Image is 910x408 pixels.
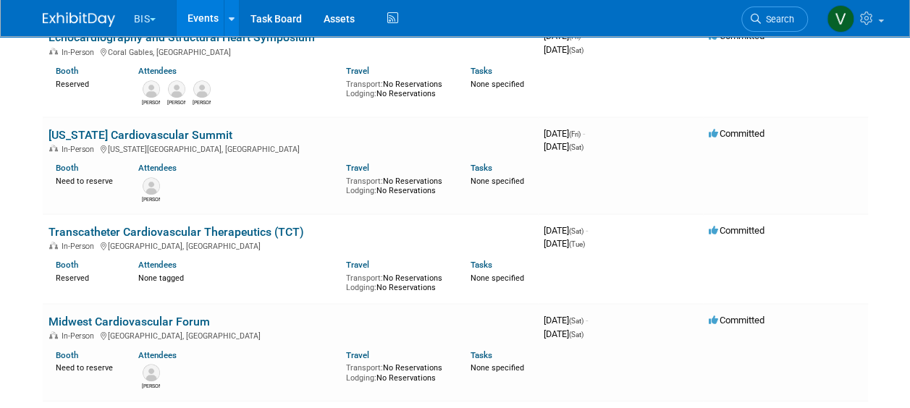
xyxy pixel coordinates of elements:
span: None specified [471,80,524,89]
span: - [586,225,588,236]
a: Booth [56,350,78,360]
span: - [583,128,585,139]
div: Adam Spies [142,195,160,203]
span: In-Person [62,145,98,154]
span: [DATE] [544,44,584,55]
span: Lodging: [346,283,376,292]
span: (Sat) [569,46,584,54]
img: Kim Herring [143,364,160,381]
span: [DATE] [544,141,584,152]
div: Reserved [56,77,117,90]
div: No Reservations No Reservations [346,271,449,293]
span: Transport: [346,177,383,186]
span: Transport: [346,273,383,283]
span: - [586,315,588,326]
div: [US_STATE][GEOGRAPHIC_DATA], [GEOGRAPHIC_DATA] [49,143,532,154]
span: None specified [471,177,524,186]
span: Lodging: [346,186,376,195]
div: Need to reserve [56,360,117,373]
span: [DATE] [544,315,588,326]
span: [DATE] [544,238,585,249]
div: Reserved [56,271,117,284]
span: Lodging: [346,89,376,98]
span: In-Person [62,242,98,251]
a: Booth [56,66,78,76]
img: Trevor Thomas [168,80,185,98]
a: Travel [346,350,369,360]
span: None specified [471,363,524,373]
div: Chris Cigrand [193,98,211,106]
span: (Fri) [569,130,581,138]
a: Transcatheter Cardiovascular Therapeutics (TCT) [49,225,304,239]
img: In-Person Event [49,145,58,152]
span: Committed [709,225,764,236]
a: Midwest Cardiovascular Forum [49,315,210,328]
span: (Sat) [569,331,584,339]
img: Rob Rupel [143,80,160,98]
span: Committed [709,315,764,326]
div: No Reservations No Reservations [346,174,449,196]
div: [GEOGRAPHIC_DATA], [GEOGRAPHIC_DATA] [49,239,532,251]
a: Travel [346,260,369,270]
span: Transport: [346,363,383,373]
span: [DATE] [544,225,588,236]
img: In-Person Event [49,242,58,249]
span: Lodging: [346,373,376,383]
img: Adam Spies [143,177,160,195]
a: Attendees [138,66,177,76]
span: In-Person [62,48,98,57]
a: Attendees [138,163,177,173]
a: [US_STATE] Cardiovascular Summit [49,128,232,142]
img: In-Person Event [49,48,58,55]
div: Need to reserve [56,174,117,187]
div: Kim Herring [142,381,160,390]
a: Booth [56,260,78,270]
a: Echocardiography and Structural Heart Symposium [49,30,315,44]
div: No Reservations No Reservations [346,360,449,383]
a: Tasks [471,260,492,270]
div: Rob Rupel [142,98,160,106]
a: Travel [346,163,369,173]
a: Attendees [138,350,177,360]
img: Valerie Shively [827,5,854,33]
span: (Sat) [569,143,584,151]
a: Tasks [471,66,492,76]
span: Committed [709,128,764,139]
div: None tagged [138,271,335,284]
div: No Reservations No Reservations [346,77,449,99]
span: Search [761,14,794,25]
a: Travel [346,66,369,76]
img: In-Person Event [49,331,58,339]
img: Chris Cigrand [193,80,211,98]
span: [DATE] [544,128,585,139]
span: (Sat) [569,317,584,325]
a: Tasks [471,350,492,360]
span: (Sat) [569,227,584,235]
span: [DATE] [544,328,584,339]
div: [GEOGRAPHIC_DATA], [GEOGRAPHIC_DATA] [49,329,532,341]
a: Attendees [138,260,177,270]
span: In-Person [62,331,98,341]
div: Coral Gables, [GEOGRAPHIC_DATA] [49,46,532,57]
span: (Tue) [569,240,585,248]
a: Search [741,7,808,32]
div: Trevor Thomas [167,98,185,106]
span: None specified [471,273,524,283]
img: ExhibitDay [43,12,115,27]
a: Tasks [471,163,492,173]
a: Booth [56,163,78,173]
span: Transport: [346,80,383,89]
